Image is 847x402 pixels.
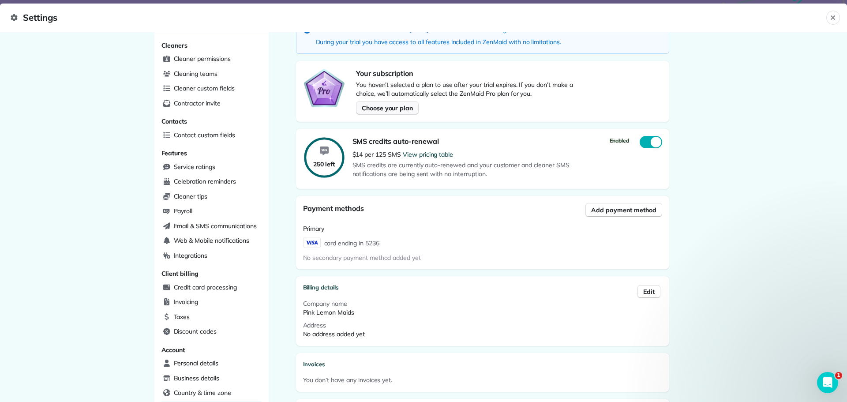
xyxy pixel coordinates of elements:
[14,40,138,49] div: Hi there! This is ZenBot 🤖
[7,34,169,116] div: ZenBot says…
[25,5,39,19] img: Profile image for ZenBot
[174,312,190,321] span: Taxes
[403,150,453,158] a: View pricing table
[160,68,263,81] a: Cleaning teams
[160,220,263,233] a: Email & SMS communications
[160,129,263,142] a: Contact custom fields
[362,104,413,113] span: Choose your plan
[160,311,263,324] a: Taxes
[352,137,439,146] span: SMS credits auto-renewal
[174,99,221,108] span: Contractor invite
[303,330,365,338] span: No address added yet
[303,225,325,233] span: Primary
[160,97,263,110] a: Contractor invite
[303,321,326,329] span: Address
[160,190,263,203] a: Cleaner tips
[826,11,840,25] button: Close
[174,54,231,63] span: Cleaner permissions
[352,150,403,158] span: $14 per 125 SMS
[174,251,208,260] span: Integrations
[43,4,68,11] h1: ZenBot
[835,372,842,379] span: 1
[324,237,379,248] span: card ending in 5236
[160,234,263,248] a: Web & Mobile notifications
[161,41,188,49] span: Cleaners
[303,283,662,292] header: Billing details
[160,249,263,263] a: Integrations
[14,53,138,79] div: I’m here to answer your questions, but you’ll always have the option to talk to our team.
[637,285,660,298] button: Edit
[174,236,249,245] span: Web & Mobile notifications
[7,271,169,286] textarea: Ask a question…
[610,137,630,144] span: Enabled
[174,388,231,397] span: Country & time zone
[303,254,421,262] span: No secondary payment method added yet
[160,372,263,385] a: Business details
[161,270,199,278] span: Client billing
[174,69,217,78] span: Cleaning teams
[161,117,187,125] span: Contacts
[174,162,215,171] span: Service ratings
[160,175,263,188] a: Celebration reminders
[138,4,155,20] button: Home
[174,177,236,186] span: Celebration reminders
[356,80,577,98] p: You haven’t selected a plan to use after your trial expires. If you don’t make a choice, we’ll au...
[160,53,263,66] a: Cleaner permissions
[817,372,838,393] iframe: Intercom live chat
[174,359,218,368] span: Personal details
[28,289,35,296] button: Emoji picker
[160,325,263,338] a: Discount codes
[7,34,145,97] div: Hi there! This is ZenBot 🤖I’m here to answer your questions, but you’ll always have the option to...
[174,297,199,306] span: Invoicing
[303,204,364,213] span: Payment methods
[356,69,413,78] span: Your subscription
[174,327,217,336] span: Discount codes
[11,11,826,25] span: Settings
[160,82,263,95] a: Cleaner custom fields
[316,38,562,46] p: During your trial you have access to all features included in ZenMaid with no limitations.
[160,296,263,309] a: Invoicing
[174,192,208,201] span: Cleaner tips
[151,286,165,300] button: Send a message…
[155,4,171,19] div: Close
[174,131,235,139] span: Contact custom fields
[303,308,354,316] span: Pink Lemon Maids
[174,207,193,215] span: Payroll
[56,289,63,296] button: Start recording
[585,203,662,217] button: Add payment method
[160,281,263,294] a: Credit card processing
[160,205,263,218] a: Payroll
[174,222,257,230] span: Email & SMS communications
[14,99,90,104] div: ZenBot • AI Agent • Just now
[6,4,22,20] button: go back
[174,283,237,292] span: Credit card processing
[160,387,263,400] a: Country & time zone
[356,101,419,115] button: Choose your plan
[303,68,345,108] img: ZenMaid Pro Plan Badge
[160,161,263,174] a: Service ratings
[303,360,662,369] div: Invoices
[161,346,185,354] span: Account
[43,11,110,20] p: The team can also help
[14,289,21,296] button: Upload attachment
[352,161,591,178] span: SMS credits are currently auto-renewed and your customer and cleaner SMS notifications are being ...
[303,300,348,308] span: Company name
[42,289,49,296] button: Gif picker
[303,376,393,384] span: You don’t have any invoices yet.
[160,357,263,370] a: Personal details
[174,84,235,93] span: Cleaner custom fields
[14,83,138,92] div: How can I help?
[591,206,656,214] span: Add payment method
[174,374,219,383] span: Business details
[161,149,187,157] span: Features
[643,287,655,296] span: Edit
